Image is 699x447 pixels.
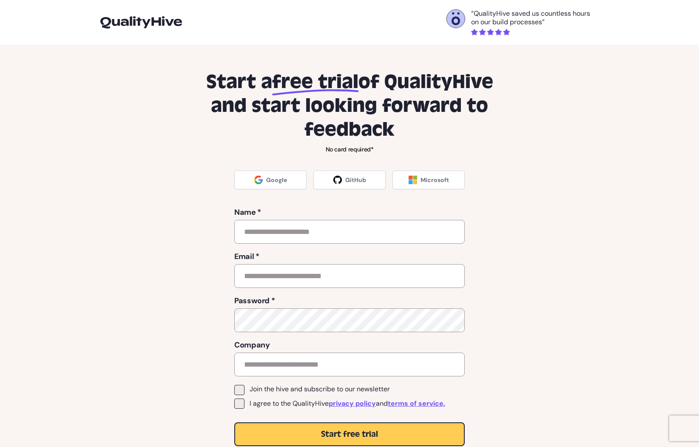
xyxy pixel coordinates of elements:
button: Start free trial [234,422,465,446]
p: No card required* [193,145,506,154]
a: Microsoft [392,171,465,189]
label: Company [234,339,465,351]
a: terms of service. [388,399,445,409]
span: Start free trial [321,428,378,440]
a: GitHub [313,171,386,189]
label: Name * [234,206,465,218]
span: Google [266,176,287,184]
span: Start a [206,70,272,94]
span: Microsoft [421,176,449,184]
p: “QualityHive saved us countless hours on our build processes” [471,9,599,26]
span: I agree to the QualityHive and [250,399,445,409]
span: Join the hive and subscribe to our newsletter [250,385,390,393]
a: Google [234,171,307,189]
span: of QualityHive and start looking forward to feedback [211,70,493,142]
img: Otelli Design [447,10,465,28]
img: logo-icon [100,16,182,28]
span: free trial [272,70,358,94]
label: Email * [234,251,465,262]
a: privacy policy [329,399,376,409]
label: Password * [234,295,465,307]
span: GitHub [345,176,366,184]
